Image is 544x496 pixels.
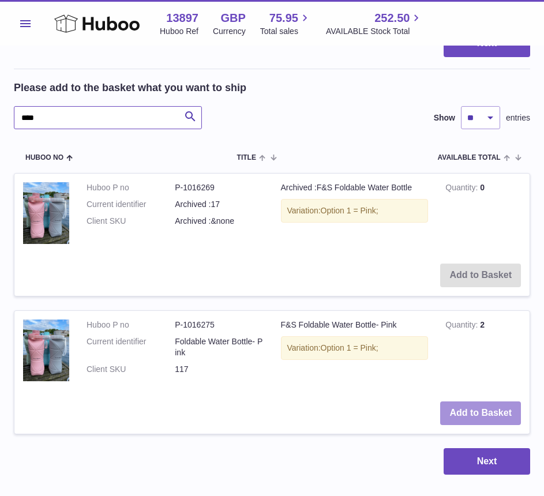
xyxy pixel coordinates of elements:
span: 252.50 [374,10,410,26]
td: Archived :F&S Foldable Water Bottle [272,174,437,255]
dd: P-1016275 [175,320,263,330]
div: Huboo Ref [160,26,198,37]
span: Title [237,154,256,161]
div: Currency [213,26,246,37]
span: Option 1 = Pink; [321,206,378,215]
img: F&S Foldable Water Bottle- Pink [23,320,69,381]
dt: Current identifier [87,199,175,210]
span: 75.95 [269,10,298,26]
h2: Please add to the basket what you want to ship [14,81,246,95]
dt: Current identifier [87,336,175,358]
dt: Huboo P no [87,182,175,193]
div: Variation: [281,336,429,360]
span: Huboo no [25,154,63,161]
a: 252.50 AVAILABLE Stock Total [326,10,423,37]
strong: Quantity [445,183,480,195]
dd: P-1016269 [175,182,263,193]
dd: Foldable Water Bottle- Pink [175,336,263,358]
td: 0 [437,174,530,255]
strong: Quantity [445,320,480,332]
dt: Client SKU [87,364,175,375]
span: AVAILABLE Stock Total [326,26,423,37]
button: Add to Basket [440,401,521,425]
dt: Huboo P no [87,320,175,330]
a: 75.95 Total sales [260,10,312,37]
dd: Archived :17 [175,199,263,210]
span: entries [506,112,530,123]
dd: Archived :&none [175,216,263,227]
strong: GBP [220,10,245,26]
img: Archived :F&S Foldable Water Bottle [23,182,69,244]
span: Option 1 = Pink; [321,343,378,352]
span: Total sales [260,26,312,37]
div: Variation: [281,199,429,223]
dt: Client SKU [87,216,175,227]
strong: 13897 [166,10,198,26]
span: AVAILABLE Total [438,154,501,161]
td: 2 [437,311,530,393]
td: F&S Foldable Water Bottle- Pink [272,311,437,393]
button: Next [444,448,530,475]
dd: 117 [175,364,263,375]
label: Show [434,112,455,123]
